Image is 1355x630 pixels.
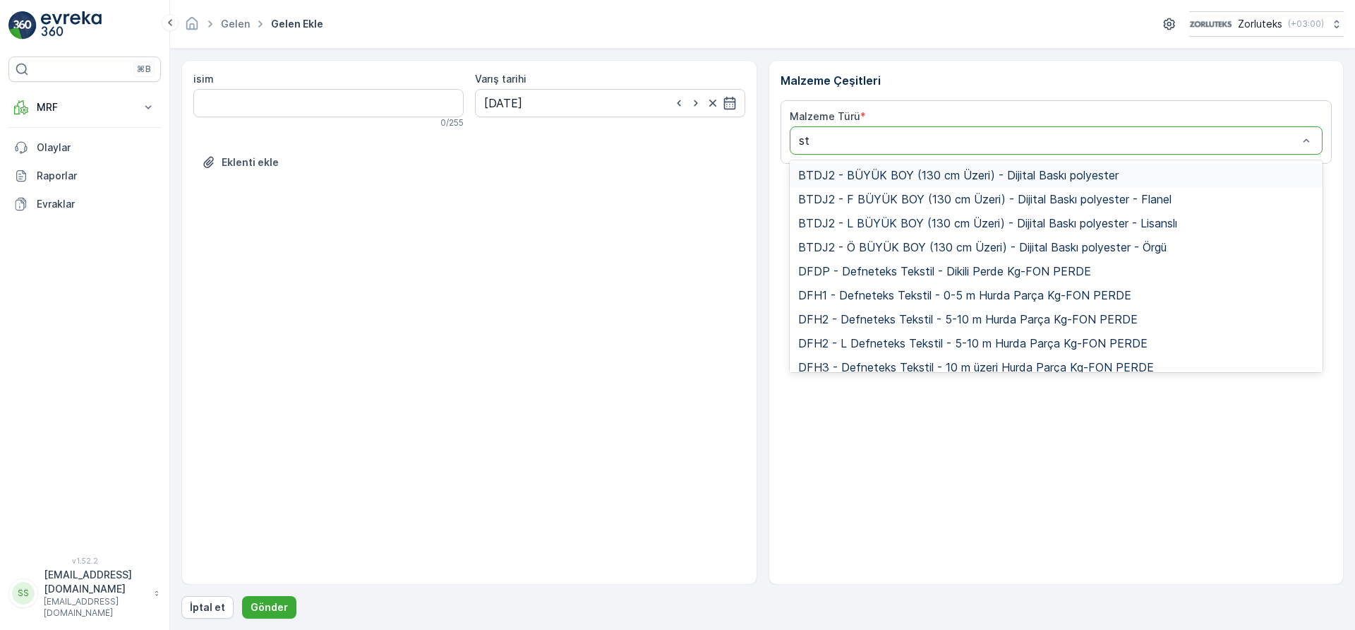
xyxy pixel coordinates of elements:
p: Zorluteks [1238,17,1282,31]
span: BTDJ2 - BÜYÜK BOY (130 cm Üzeri) - Dijital Baskı polyester [798,169,1119,182]
p: Raporlar [37,169,155,183]
a: Raporlar [8,162,161,190]
p: Malzeme Çeşitleri [781,72,1332,89]
input: dd/mm/yyyy [475,89,745,117]
a: Olaylar [8,133,161,162]
img: logo [8,11,37,40]
span: DFH2 - Defneteks Tekstil - 5-10 m Hurda Parça Kg-FON PERDE [798,313,1138,326]
span: DFH3 - Defneteks Tekstil - 10 m üzeri Hurda Parça Kg-FON PERDE [798,361,1154,374]
div: SS [12,582,35,605]
label: isim [193,73,214,85]
img: logo_light-DOdMpM7g.png [41,11,102,40]
a: Ana Sayfa [184,21,200,33]
button: Dosya Yükle [193,151,287,174]
button: Zorluteks(+03:00) [1189,11,1344,37]
span: DFH2 - L Defneteks Tekstil - 5-10 m Hurda Parça Kg-FON PERDE [798,337,1148,350]
span: DFH1 - Defneteks Tekstil - 0-5 m Hurda Parça Kg-FON PERDE [798,289,1131,302]
span: v 1.52.2 [8,557,161,565]
span: BTDJ2 - F BÜYÜK BOY (130 cm Üzeri) - Dijital Baskı polyester - Flanel [798,193,1172,206]
p: [EMAIL_ADDRESS][DOMAIN_NAME] [44,568,147,596]
a: Gelen [221,18,250,30]
p: ( +03:00 ) [1288,18,1324,30]
label: Varış tarihi [475,73,526,85]
button: SS[EMAIL_ADDRESS][DOMAIN_NAME][EMAIL_ADDRESS][DOMAIN_NAME] [8,568,161,619]
p: Gönder [251,600,288,614]
p: 0 / 255 [440,117,464,129]
button: Gönder [242,596,296,619]
p: ⌘B [137,64,151,75]
img: 6-1-9-3_wQBzyll.png [1189,16,1232,32]
span: DFDP - Defneteks Tekstil - Dikili Perde Kg-FON PERDE [798,265,1091,278]
span: Gelen ekle [268,17,326,31]
button: İptal et [181,596,234,619]
p: MRF [37,100,133,114]
a: Evraklar [8,190,161,218]
label: Malzeme Türü [790,110,860,122]
p: İptal et [190,600,225,614]
p: [EMAIL_ADDRESS][DOMAIN_NAME] [44,596,147,619]
span: BTDJ2 - L BÜYÜK BOY (130 cm Üzeri) - Dijital Baskı polyester - Lisanslı [798,217,1177,230]
button: MRF [8,93,161,121]
p: Eklenti ekle [222,155,279,170]
p: Evraklar [37,197,155,211]
p: Olaylar [37,141,155,155]
span: BTDJ2 - Ö BÜYÜK BOY (130 cm Üzeri) - Dijital Baskı polyester - Örgü [798,241,1167,254]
